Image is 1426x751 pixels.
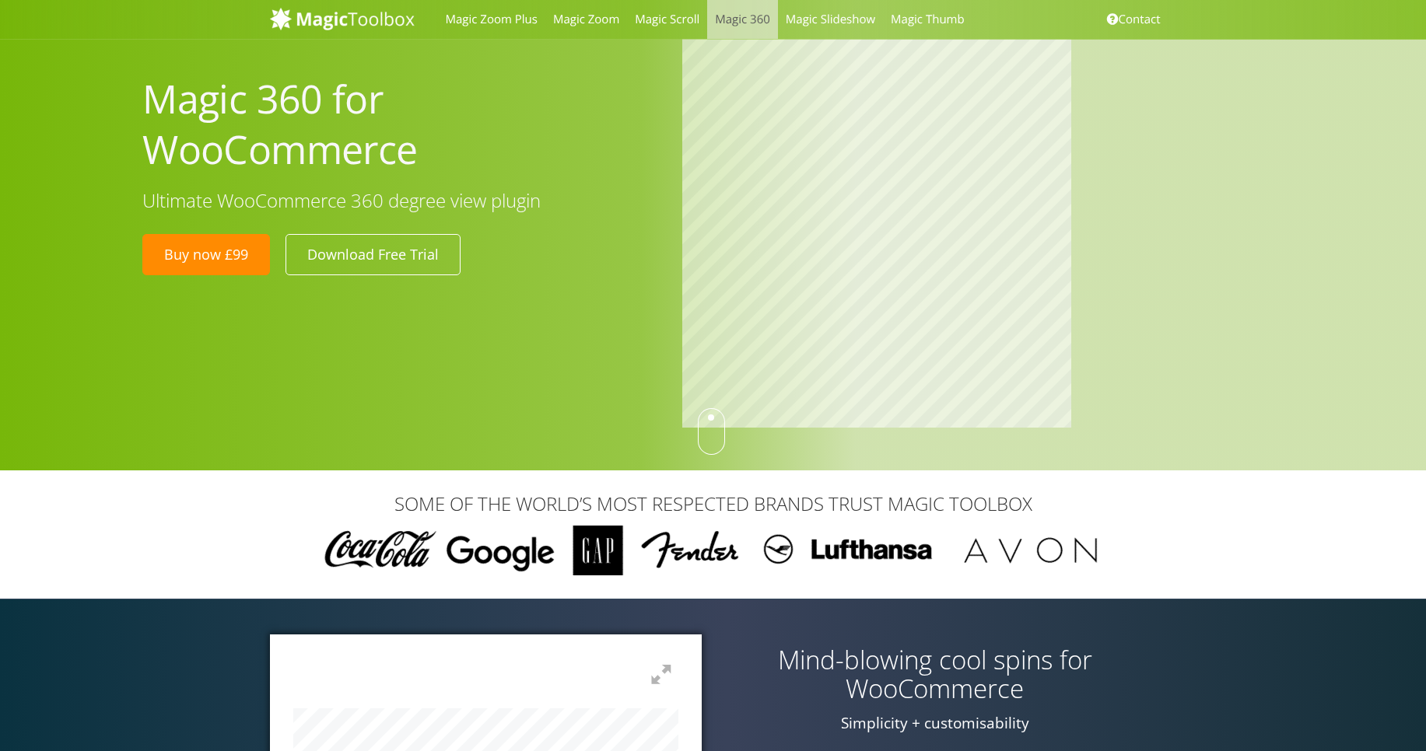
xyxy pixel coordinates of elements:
[142,74,659,175] h1: Magic 360 for WooCommerce
[725,714,1145,732] p: Simplicity + customisability
[142,190,659,211] h3: Ultimate WooCommerce 360 degree view plugin
[315,526,1112,575] img: Magic Toolbox Customers
[286,234,461,274] a: Download Free Trial
[725,646,1145,703] h3: Mind-blowing cool spins for WooCommerce
[270,494,1157,514] h3: SOME OF THE WORLD’S MOST RESPECTED BRANDS TRUST MAGIC TOOLBOX
[142,234,270,274] a: Buy now £99
[270,7,415,30] img: MagicToolbox.com - Image tools for your website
